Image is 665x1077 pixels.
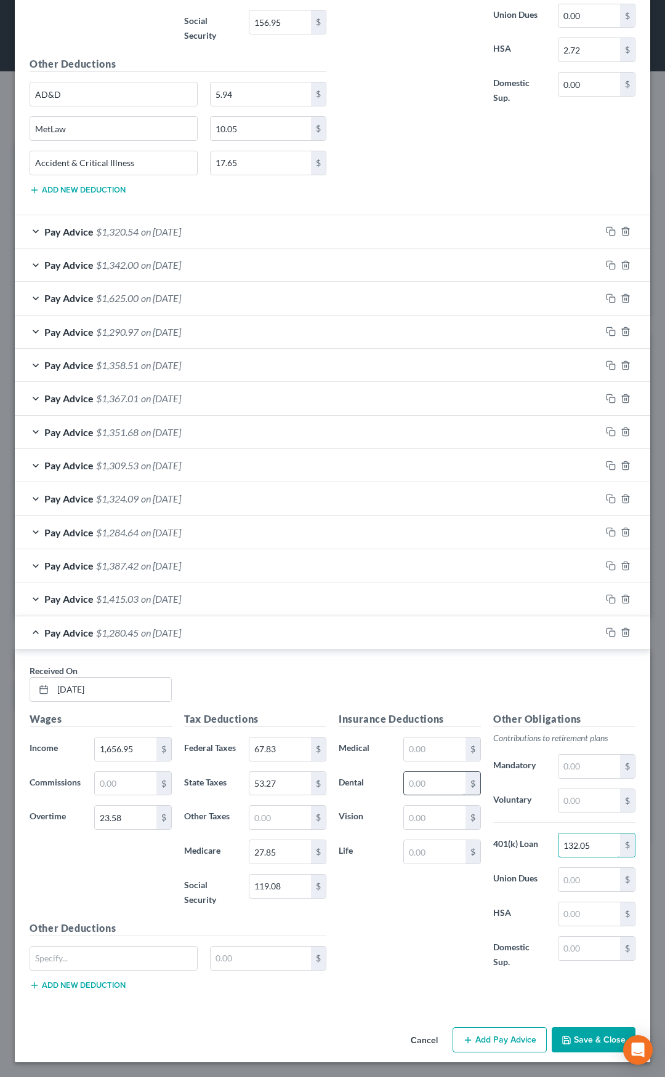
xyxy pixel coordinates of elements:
[404,806,465,829] input: 0.00
[178,805,243,830] label: Other Taxes
[141,292,181,304] span: on [DATE]
[249,737,311,761] input: 0.00
[493,712,635,727] h5: Other Obligations
[44,493,94,504] span: Pay Advice
[156,806,171,829] div: $
[558,755,620,778] input: 0.00
[141,326,181,338] span: on [DATE]
[558,902,620,926] input: 0.00
[96,627,139,638] span: $1,280.45
[493,732,635,744] p: Contributions to retirement plans
[30,82,197,106] input: Specify...
[53,678,171,701] input: MM/DD/YYYY
[141,527,181,538] span: on [DATE]
[558,868,620,891] input: 0.00
[453,1027,547,1053] button: Add Pay Advice
[96,392,139,404] span: $1,367.01
[44,359,94,371] span: Pay Advice
[44,527,94,538] span: Pay Advice
[558,38,620,62] input: 0.00
[311,947,326,970] div: $
[23,771,88,796] label: Commissions
[96,527,139,538] span: $1,284.64
[487,754,552,779] label: Mandatory
[487,867,552,892] label: Union Dues
[44,259,94,271] span: Pay Advice
[311,840,326,864] div: $
[95,737,156,761] input: 0.00
[620,73,635,96] div: $
[249,10,311,34] input: 0.00
[141,560,181,571] span: on [DATE]
[249,806,311,829] input: 0.00
[30,921,326,936] h5: Other Deductions
[465,737,480,761] div: $
[404,772,465,795] input: 0.00
[178,771,243,796] label: State Taxes
[141,593,181,605] span: on [DATE]
[178,737,243,761] label: Federal Taxes
[487,38,552,62] label: HSA
[311,737,326,761] div: $
[30,57,326,72] h5: Other Deductions
[44,292,94,304] span: Pay Advice
[211,82,311,106] input: 0.00
[44,560,94,571] span: Pay Advice
[211,151,311,175] input: 0.00
[141,359,181,371] span: on [DATE]
[96,292,139,304] span: $1,625.00
[96,259,139,271] span: $1,342.00
[558,789,620,813] input: 0.00
[401,1028,448,1053] button: Cancel
[178,874,243,911] label: Social Security
[311,10,326,34] div: $
[95,806,156,829] input: 0.00
[96,426,139,438] span: $1,351.68
[211,947,311,970] input: 0.00
[96,459,139,471] span: $1,309.53
[30,742,58,753] span: Income
[30,947,197,970] input: Specify...
[141,426,181,438] span: on [DATE]
[96,226,139,237] span: $1,320.54
[249,840,311,864] input: 0.00
[558,833,620,857] input: 0.00
[487,72,552,109] label: Domestic Sup.
[332,805,397,830] label: Vision
[23,805,88,830] label: Overtime
[620,755,635,778] div: $
[620,902,635,926] div: $
[44,226,94,237] span: Pay Advice
[332,771,397,796] label: Dental
[487,902,552,926] label: HSA
[332,737,397,761] label: Medical
[178,10,243,47] label: Social Security
[623,1035,653,1065] div: Open Intercom Messenger
[44,326,94,338] span: Pay Advice
[30,117,197,140] input: Specify...
[156,772,171,795] div: $
[156,737,171,761] div: $
[30,151,197,175] input: Specify...
[311,82,326,106] div: $
[96,560,139,571] span: $1,387.42
[184,712,326,727] h5: Tax Deductions
[487,4,552,28] label: Union Dues
[620,789,635,813] div: $
[96,593,139,605] span: $1,415.03
[96,493,139,504] span: $1,324.09
[558,4,620,28] input: 0.00
[332,840,397,864] label: Life
[249,772,311,795] input: 0.00
[141,493,181,504] span: on [DATE]
[30,712,172,727] h5: Wages
[44,593,94,605] span: Pay Advice
[44,459,94,471] span: Pay Advice
[249,875,311,898] input: 0.00
[44,426,94,438] span: Pay Advice
[465,840,480,864] div: $
[404,737,465,761] input: 0.00
[620,38,635,62] div: $
[44,392,94,404] span: Pay Advice
[487,789,552,813] label: Voluntary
